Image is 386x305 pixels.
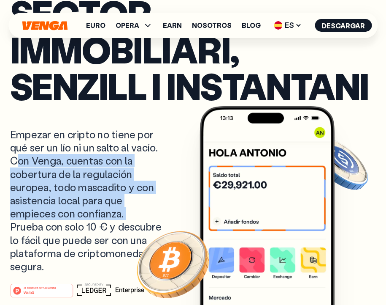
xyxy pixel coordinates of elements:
[116,22,139,29] span: OPERA
[21,21,68,30] svg: Inicio
[86,22,105,29] a: Euro
[135,226,211,302] img: Bitcoin
[309,133,370,194] img: Solana
[10,289,73,300] a: #1 PRODUCT OF THE MONTHWeb3
[24,290,34,295] tspan: Web3
[24,287,56,289] tspan: #1 PRODUCT OF THE MONTH
[242,22,261,29] a: Blog
[10,128,162,273] p: Empezar en cripto no tiene por qué ser un lío ni un salto al vacío. Con Venga, cuentas con la cob...
[271,19,305,32] span: ES
[192,22,232,29] a: Nosotros
[274,21,282,30] img: flag-es
[163,22,182,29] a: Earn
[315,19,372,32] button: Descargar
[116,20,153,30] span: OPERA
